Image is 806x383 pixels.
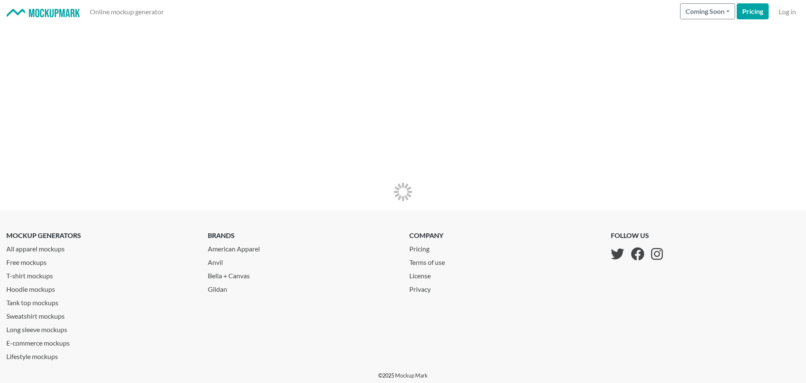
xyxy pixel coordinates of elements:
button: Coming Soon [680,3,735,19]
a: License [409,267,452,281]
a: Gildan [208,281,397,294]
a: Tank top mockups [6,294,195,308]
p: mockup generators [6,230,195,240]
a: Anvil [208,254,397,267]
a: Privacy [409,281,452,294]
a: Online mockup generator [86,3,167,20]
p: © 2025 [378,372,428,380]
a: Pricing [737,3,769,19]
a: Log in [775,3,799,20]
a: All apparel mockups [6,240,195,254]
p: follow us [611,230,663,240]
a: Pricing [409,240,452,254]
p: brands [208,230,397,240]
a: American Apparel [208,240,397,254]
a: E-commerce mockups [6,335,195,348]
a: Terms of use [409,254,452,267]
a: Lifestyle mockups [6,348,195,362]
a: Sweatshirt mockups [6,308,195,321]
p: company [409,230,452,240]
a: Long sleeve mockups [6,321,195,335]
a: Hoodie mockups [6,281,195,294]
a: Free mockups [6,254,195,267]
img: Mockup Mark [7,9,80,18]
a: Bella + Canvas [208,267,397,281]
a: T-shirt mockups [6,267,195,281]
a: Mockup Mark [395,372,428,379]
